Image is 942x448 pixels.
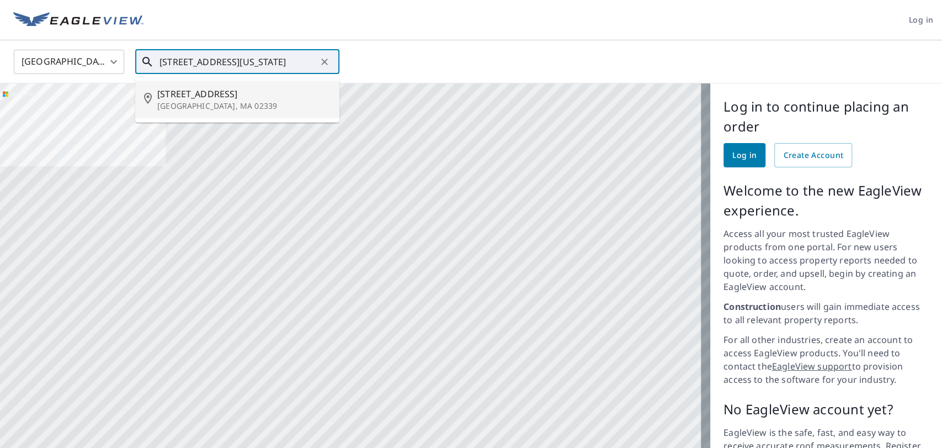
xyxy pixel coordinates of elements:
span: [STREET_ADDRESS] [157,87,331,101]
p: Welcome to the new EagleView experience. [723,181,929,220]
p: Log in to continue placing an order [723,97,929,136]
a: EagleView support [772,360,852,372]
a: Log in [723,143,765,167]
span: Create Account [783,149,843,162]
p: [GEOGRAPHIC_DATA], MA 02339 [157,101,331,112]
p: No EagleView account yet? [723,399,929,419]
a: Create Account [774,143,852,167]
button: Clear [317,54,332,70]
p: For all other industries, create an account to access EagleView products. You'll need to contact ... [723,333,929,386]
p: Access all your most trusted EagleView products from one portal. For new users looking to access ... [723,227,929,293]
input: Search by address or latitude-longitude [159,46,317,77]
span: Log in [732,149,757,162]
span: Log in [909,13,933,27]
strong: Construction [723,301,781,313]
img: EV Logo [13,12,143,29]
p: users will gain immediate access to all relevant property reports. [723,300,929,326]
div: [GEOGRAPHIC_DATA] [14,46,124,77]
